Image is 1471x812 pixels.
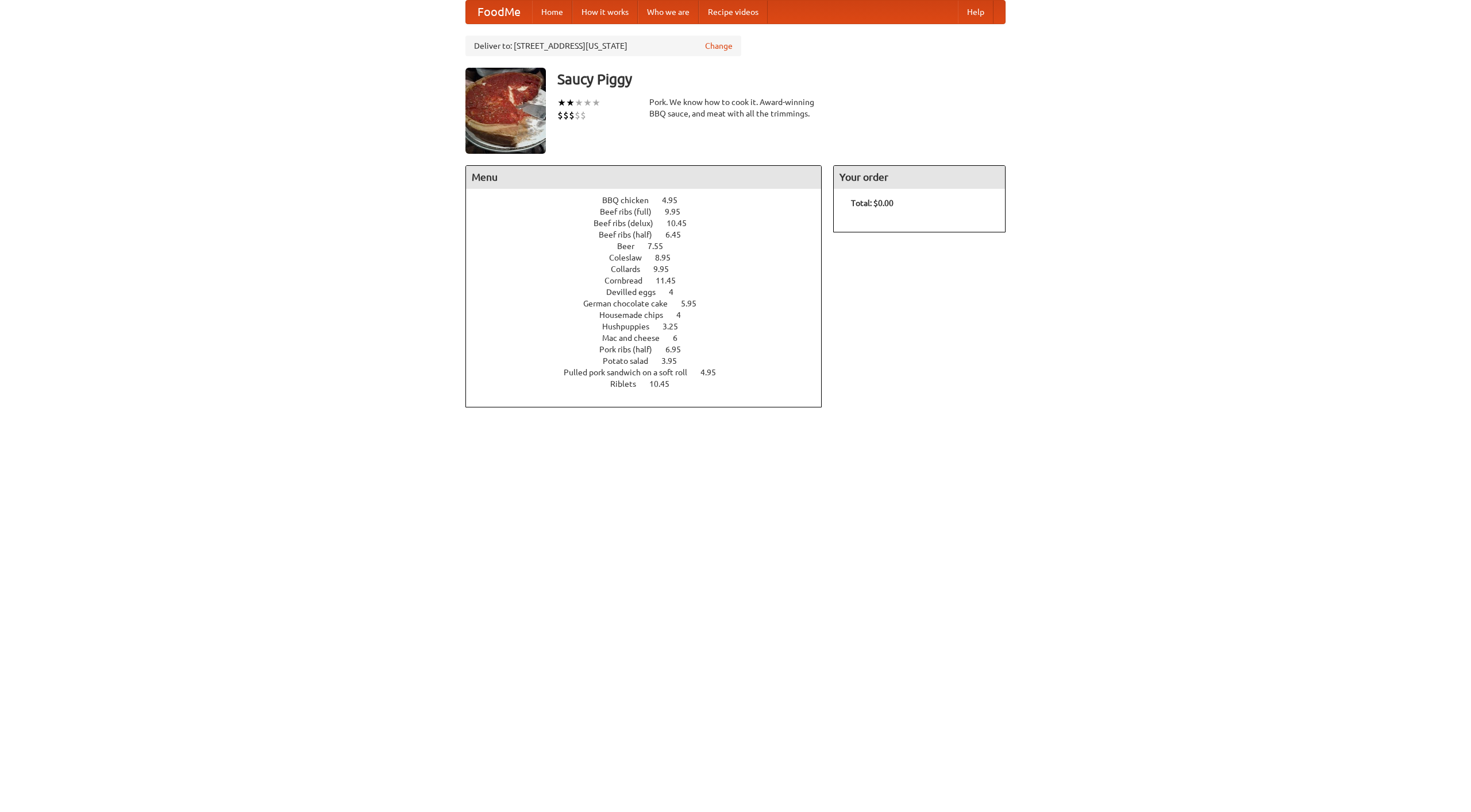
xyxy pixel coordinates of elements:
a: Mac and cheese 6 [602,333,699,343]
a: Pork ribs (half) 6.95 [599,345,702,354]
span: Collards [611,265,652,274]
span: Mac and cheese [602,333,671,343]
span: 4 [676,310,692,320]
li: ★ [566,96,575,109]
span: 3.25 [663,322,690,331]
a: Beef ribs (delux) 10.45 [594,219,708,228]
li: $ [580,109,586,122]
span: 9.95 [653,265,680,274]
h4: Menu [466,166,821,189]
span: Coleslaw [609,253,653,262]
a: FoodMe [466,1,532,24]
a: Help [958,1,993,24]
span: Cornbread [604,276,654,285]
span: Potato salad [603,356,660,366]
a: Home [532,1,572,24]
li: ★ [583,96,592,109]
span: Beef ribs (delux) [594,219,665,228]
span: 6 [673,333,689,343]
a: Collards 9.95 [611,265,690,274]
a: Hushpuppies 3.25 [602,322,699,331]
span: 5.95 [681,299,708,308]
a: BBQ chicken 4.95 [602,196,699,205]
b: Total: $0.00 [851,199,894,208]
a: Who we are [638,1,699,24]
span: Beef ribs (half) [599,230,664,239]
span: 6.95 [665,345,692,354]
span: 11.45 [656,276,687,285]
a: Cornbread 11.45 [604,276,697,285]
li: ★ [592,96,600,109]
a: Potato salad 3.95 [603,356,698,366]
span: 10.45 [667,219,698,228]
img: angular.jpg [465,68,546,154]
a: Change [705,40,733,52]
li: $ [557,109,563,122]
li: $ [563,109,569,122]
a: Pulled pork sandwich on a soft roll 4.95 [564,368,737,377]
a: Beer 7.55 [617,242,684,251]
span: 4.95 [662,196,689,205]
div: Deliver to: [STREET_ADDRESS][US_STATE] [465,36,741,56]
a: German chocolate cake 5.95 [583,299,718,308]
span: 9.95 [665,207,692,216]
a: Recipe videos [699,1,768,24]
span: Riblets [610,379,648,388]
span: 7.55 [648,242,675,251]
a: Housemade chips 4 [599,310,702,320]
span: Pork ribs (half) [599,345,664,354]
span: BBQ chicken [602,196,660,205]
a: Riblets 10.45 [610,379,691,388]
span: 6.45 [665,230,692,239]
span: 8.95 [655,253,682,262]
div: Pork. We know how to cook it. Award-winning BBQ sauce, and meat with all the trimmings. [649,96,822,119]
span: 10.45 [649,379,681,388]
h3: Saucy Piggy [557,68,1006,91]
li: ★ [557,96,566,109]
span: Devilled eggs [606,287,667,297]
a: Beef ribs (full) 9.95 [600,207,702,216]
span: Beer [617,242,646,251]
span: Beef ribs (full) [600,207,663,216]
span: German chocolate cake [583,299,679,308]
span: 4 [669,287,685,297]
span: Housemade chips [599,310,675,320]
li: ★ [575,96,583,109]
li: $ [575,109,580,122]
span: 4.95 [700,368,727,377]
a: How it works [572,1,638,24]
a: Devilled eggs 4 [606,287,695,297]
a: Coleslaw 8.95 [609,253,692,262]
span: 3.95 [661,356,688,366]
h4: Your order [834,166,1005,189]
a: Beef ribs (half) 6.45 [599,230,702,239]
li: $ [569,109,575,122]
span: Hushpuppies [602,322,661,331]
span: Pulled pork sandwich on a soft roll [564,368,699,377]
